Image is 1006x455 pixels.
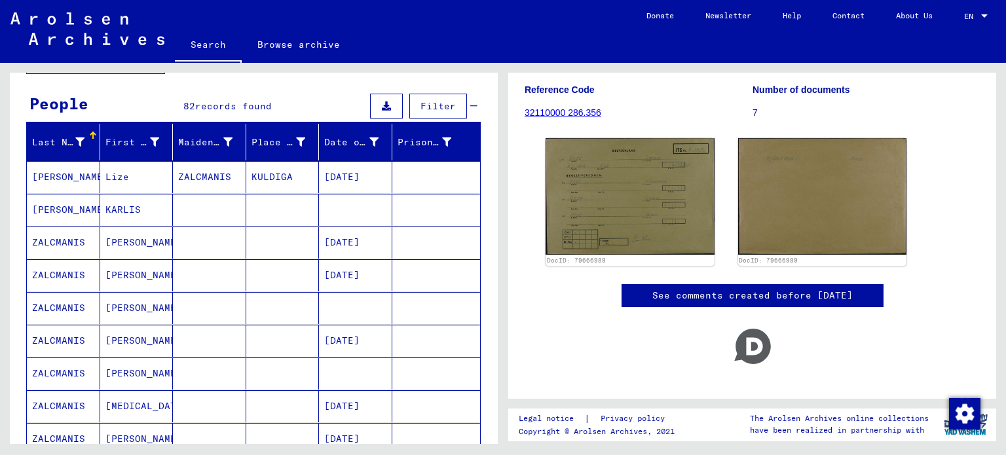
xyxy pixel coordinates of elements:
div: Last Name [32,136,84,149]
mat-cell: [PERSON_NAME] [27,194,100,226]
div: Maiden Name [178,136,233,149]
div: | [519,412,680,426]
mat-header-cell: First Name [100,124,174,160]
mat-cell: ZALCMANIS [27,325,100,357]
div: Date of Birth [324,132,395,153]
img: Change consent [949,398,980,429]
mat-cell: Lize [100,161,174,193]
mat-cell: ZALCMANIS [27,390,100,422]
mat-cell: [PERSON_NAME] [100,259,174,291]
mat-cell: [DATE] [319,161,392,193]
a: See comments created before [DATE] [652,289,853,302]
p: have been realized in partnership with [750,424,929,436]
mat-header-cell: Place of Birth [246,124,320,160]
mat-cell: [PERSON_NAME] [100,325,174,357]
p: The Arolsen Archives online collections [750,412,929,424]
mat-cell: ZALCMANIS [27,292,100,324]
mat-cell: ZALCMANIS [27,259,100,291]
mat-cell: [DATE] [319,259,392,291]
a: Privacy policy [590,412,680,426]
a: DocID: 79666989 [739,257,798,264]
a: Legal notice [519,412,584,426]
a: 32110000 286.356 [525,107,601,118]
p: Copyright © Arolsen Archives, 2021 [519,426,680,437]
mat-cell: ZALCMANIS [27,357,100,390]
button: Filter [409,94,467,118]
span: 82 [183,100,195,112]
mat-header-cell: Maiden Name [173,124,246,160]
p: 7 [753,106,980,120]
div: Last Name [32,132,101,153]
a: Search [175,29,242,63]
div: Date of Birth [324,136,379,149]
div: People [29,92,88,115]
mat-cell: ZALCMANIS [27,227,100,259]
div: Place of Birth [251,132,322,153]
img: yv_logo.png [941,408,990,441]
mat-cell: KARLIS [100,194,174,226]
img: 002.jpg [738,138,907,255]
div: Prisoner # [398,132,468,153]
mat-cell: [PERSON_NAME] [100,292,174,324]
mat-cell: ZALCMANIS [173,161,246,193]
mat-header-cell: Last Name [27,124,100,160]
mat-cell: [DATE] [319,423,392,455]
mat-cell: [DATE] [319,227,392,259]
mat-cell: KULDIGA [246,161,320,193]
img: Arolsen_neg.svg [10,12,164,45]
a: Browse archive [242,29,356,60]
mat-cell: [DATE] [319,325,392,357]
mat-cell: [DATE] [319,390,392,422]
mat-header-cell: Prisoner # [392,124,481,160]
a: DocID: 79666989 [547,257,606,264]
mat-cell: [MEDICAL_DATA] [100,390,174,422]
mat-cell: ZALCMANIS [27,423,100,455]
mat-cell: [PERSON_NAME] [27,161,100,193]
div: Maiden Name [178,132,249,153]
div: Place of Birth [251,136,306,149]
div: First Name [105,132,176,153]
b: Reference Code [525,84,595,95]
mat-cell: [PERSON_NAME] [100,227,174,259]
img: 001.jpg [546,138,715,255]
mat-cell: [PERSON_NAME] [100,357,174,390]
span: records found [195,100,272,112]
mat-header-cell: Date of Birth [319,124,392,160]
span: EN [964,12,978,21]
div: Prisoner # [398,136,452,149]
mat-cell: [PERSON_NAME] [100,423,174,455]
div: First Name [105,136,160,149]
span: Filter [420,100,456,112]
b: Number of documents [753,84,850,95]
